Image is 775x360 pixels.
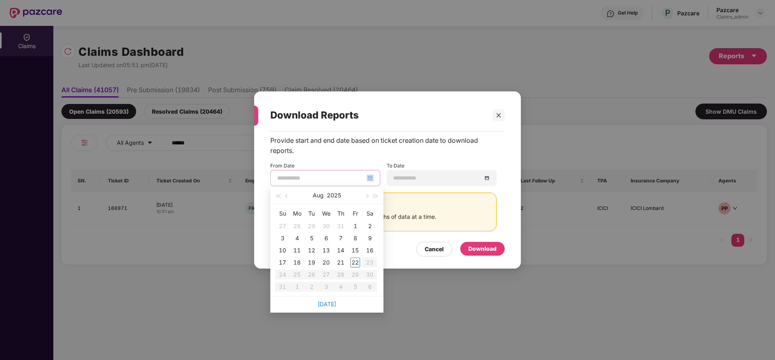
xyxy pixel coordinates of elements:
td: 2025-08-20 [319,256,333,269]
div: Download [468,244,497,253]
div: To Date [387,162,497,186]
div: 31 [336,221,345,231]
div: 2 [365,221,375,231]
td: 2025-08-06 [319,232,333,244]
th: Sa [362,207,377,220]
div: 1 [350,221,360,231]
th: Tu [304,207,319,220]
td: 2025-07-28 [290,220,304,232]
div: 30 [321,221,331,231]
td: 2025-08-17 [275,256,290,269]
td: 2025-08-02 [362,220,377,232]
td: 2025-08-10 [275,244,290,256]
td: 2025-08-07 [333,232,348,244]
td: 2025-08-03 [275,232,290,244]
td: 2025-08-19 [304,256,319,269]
div: 3 [278,233,287,243]
td: 2025-08-16 [362,244,377,256]
div: Download Reports [270,100,485,131]
td: 2025-08-15 [348,244,362,256]
div: 11 [292,246,302,255]
td: 2025-08-04 [290,232,304,244]
button: Aug [313,187,324,203]
div: Cancel [425,245,444,254]
td: 2025-08-14 [333,244,348,256]
td: 2025-08-18 [290,256,304,269]
th: Fr [348,207,362,220]
div: 29 [307,221,316,231]
td: 2025-08-13 [319,244,333,256]
div: 22 [350,258,360,267]
div: 9 [365,233,375,243]
a: [DATE] [318,301,336,307]
th: Su [275,207,290,220]
td: 2025-07-31 [333,220,348,232]
th: Mo [290,207,304,220]
td: 2025-07-30 [319,220,333,232]
div: 15 [350,246,360,255]
td: 2025-08-22 [348,256,362,269]
div: 27 [278,221,287,231]
th: We [319,207,333,220]
td: 2025-08-05 [304,232,319,244]
div: 17 [278,258,287,267]
div: 4 [292,233,302,243]
span: close [496,112,501,118]
div: 8 [350,233,360,243]
div: 21 [336,258,345,267]
th: Th [333,207,348,220]
div: 28 [292,221,302,231]
td: 2025-07-29 [304,220,319,232]
div: 5 [307,233,316,243]
div: 20 [321,258,331,267]
td: 2025-08-01 [348,220,362,232]
div: 10 [278,246,287,255]
td: 2025-07-27 [275,220,290,232]
div: 6 [321,233,331,243]
td: 2025-08-21 [333,256,348,269]
div: 18 [292,258,302,267]
div: 19 [307,258,316,267]
div: 16 [365,246,375,255]
div: 7 [336,233,345,243]
div: 14 [336,246,345,255]
button: 2025 [327,187,341,203]
div: 12 [307,246,316,255]
td: 2025-08-08 [348,232,362,244]
div: Provide start and end date based on ticket creation date to download reports. [270,136,497,156]
div: From Date [270,162,380,186]
div: 13 [321,246,331,255]
td: 2025-08-09 [362,232,377,244]
td: 2025-08-11 [290,244,304,256]
td: 2025-08-12 [304,244,319,256]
